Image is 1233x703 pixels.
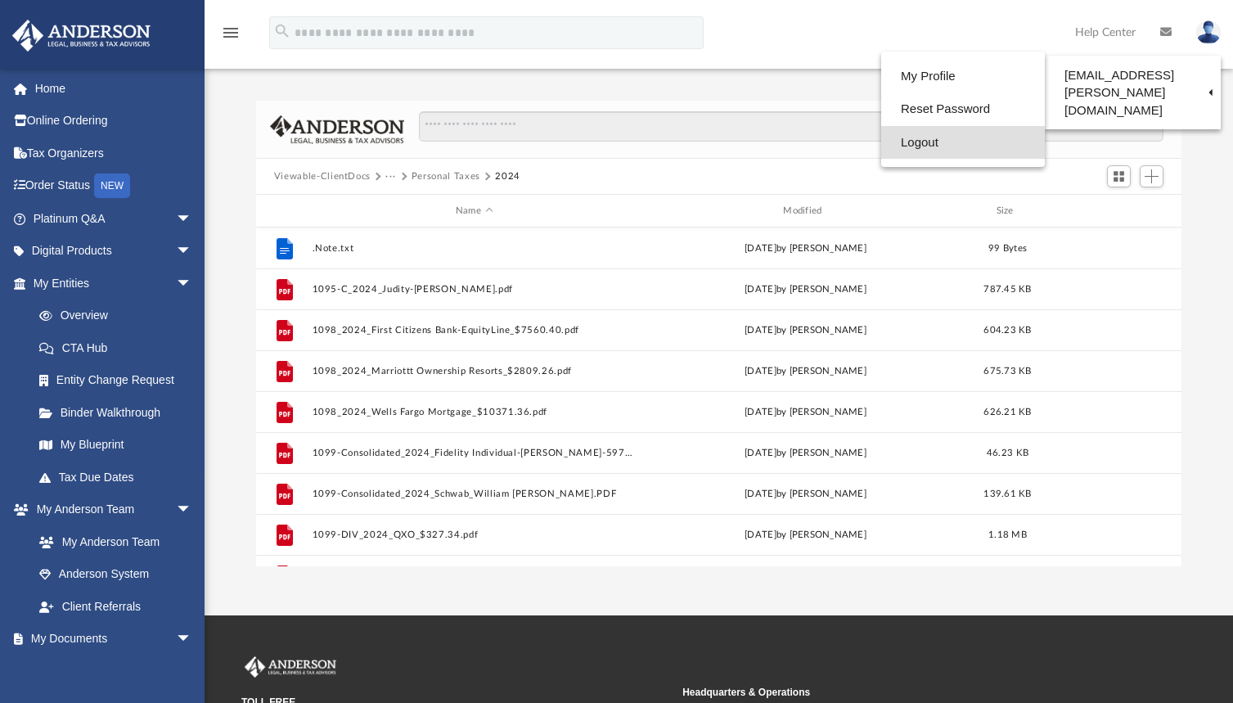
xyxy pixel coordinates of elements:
div: [DATE] by [PERSON_NAME] [643,323,967,338]
span: 675.73 KB [983,367,1031,376]
i: menu [221,23,241,43]
div: by [PERSON_NAME] [643,487,967,502]
div: id [263,204,304,219]
a: Digital Productsarrow_drop_down [11,235,217,268]
span: 604.23 KB [983,326,1031,335]
a: Reset Password [881,92,1045,126]
span: arrow_drop_down [176,493,209,527]
div: [DATE] by [PERSON_NAME] [643,528,967,543]
a: Tax Organizers [11,137,217,169]
span: 46.23 KB [987,448,1028,457]
img: Anderson Advisors Platinum Portal [241,656,340,678]
img: User Pic [1196,20,1221,44]
div: Size [974,204,1040,219]
a: CTA Hub [23,331,217,364]
span: arrow_drop_down [176,623,209,656]
div: [DATE] by [PERSON_NAME] [643,241,967,256]
a: My Blueprint [23,429,209,462]
div: id [1047,204,1162,219]
button: 1099-Consolidated_2024_Schwab_William [PERSON_NAME].PDF [312,489,636,499]
div: [DATE] by [PERSON_NAME] [643,446,967,461]
button: ··· [385,169,396,184]
button: 1098_2024_Wells Fargo Mortgage_$10371.36.pdf [312,407,636,417]
div: [DATE] by [PERSON_NAME] [643,405,967,420]
a: Client Referrals [23,590,209,623]
a: Order StatusNEW [11,169,217,203]
a: Home [11,72,217,105]
i: search [273,22,291,40]
a: My Documentsarrow_drop_down [11,623,209,656]
a: Overview [23,300,217,332]
small: Headquarters & Operations [682,685,1112,700]
div: Name [311,204,636,219]
button: 1099-Consolidated_2024_Fidelity Individual-[PERSON_NAME]-5970_Judith [PERSON_NAME].pdf [312,448,636,458]
div: grid [256,228,1181,566]
a: My Entitiesarrow_drop_down [11,267,217,300]
span: 1.18 MB [988,530,1027,539]
div: Modified [643,204,968,219]
button: 1095-C_2024_Judity-[PERSON_NAME].pdf [312,284,636,295]
button: 1098_2024_Marriottt Ownership Resorts_$2809.26.pdf [312,366,636,376]
button: .Note.txt [312,243,636,254]
button: 1099-DIV_2024_QXO_$327.34.pdf [312,530,636,540]
button: Add [1140,165,1164,188]
span: 787.45 KB [983,285,1031,294]
a: Binder Walkthrough [23,396,217,429]
button: 1098_2024_First Citizens Bank-EquityLine_$7560.40.pdf [312,325,636,336]
a: My Profile [881,60,1045,93]
span: arrow_drop_down [176,235,209,268]
button: Viewable-ClientDocs [274,169,371,184]
span: 99 Bytes [988,244,1027,253]
span: 626.21 KB [983,408,1031,417]
span: arrow_drop_down [176,202,209,236]
input: Search files and folders [419,111,1164,142]
span: arrow_drop_down [176,267,209,300]
button: Personal Taxes [412,169,480,184]
div: [DATE] by [PERSON_NAME] [643,282,967,297]
span: 139.61 KB [983,489,1031,498]
a: Platinum Q&Aarrow_drop_down [11,202,217,235]
a: Online Ordering [11,105,217,137]
a: My Anderson Teamarrow_drop_down [11,493,209,526]
a: Anderson System [23,558,209,591]
a: menu [221,31,241,43]
span: [DATE] [745,489,776,498]
a: Entity Change Request [23,364,217,397]
a: Tax Due Dates [23,461,217,493]
div: NEW [94,173,130,198]
button: 2024 [495,169,520,184]
button: Switch to Grid View [1107,165,1132,188]
a: [EMAIL_ADDRESS][PERSON_NAME][DOMAIN_NAME] [1045,60,1221,125]
a: My Anderson Team [23,525,200,558]
div: [DATE] by [PERSON_NAME] [643,364,967,379]
img: Anderson Advisors Platinum Portal [7,20,155,52]
a: Logout [881,126,1045,160]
